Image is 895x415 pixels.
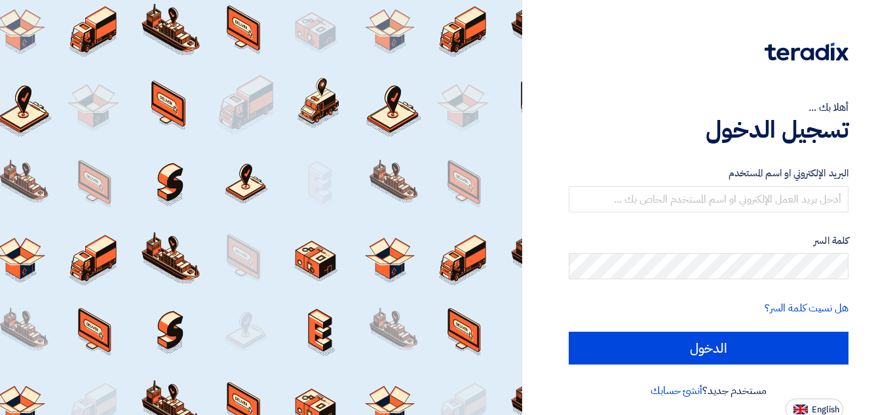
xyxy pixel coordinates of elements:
[569,383,848,399] div: مستخدم جديد؟
[812,405,839,414] span: English
[569,332,848,365] input: الدخول
[569,115,848,144] h1: تسجيل الدخول
[765,43,848,61] img: Teradix logo
[793,405,808,414] img: en-US.png
[569,100,848,115] div: أهلا بك ...
[569,233,848,248] label: كلمة السر
[569,186,848,212] input: أدخل بريد العمل الإلكتروني او اسم المستخدم الخاص بك ...
[651,383,702,399] a: أنشئ حسابك
[569,166,848,181] label: البريد الإلكتروني او اسم المستخدم
[765,300,848,316] a: هل نسيت كلمة السر؟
